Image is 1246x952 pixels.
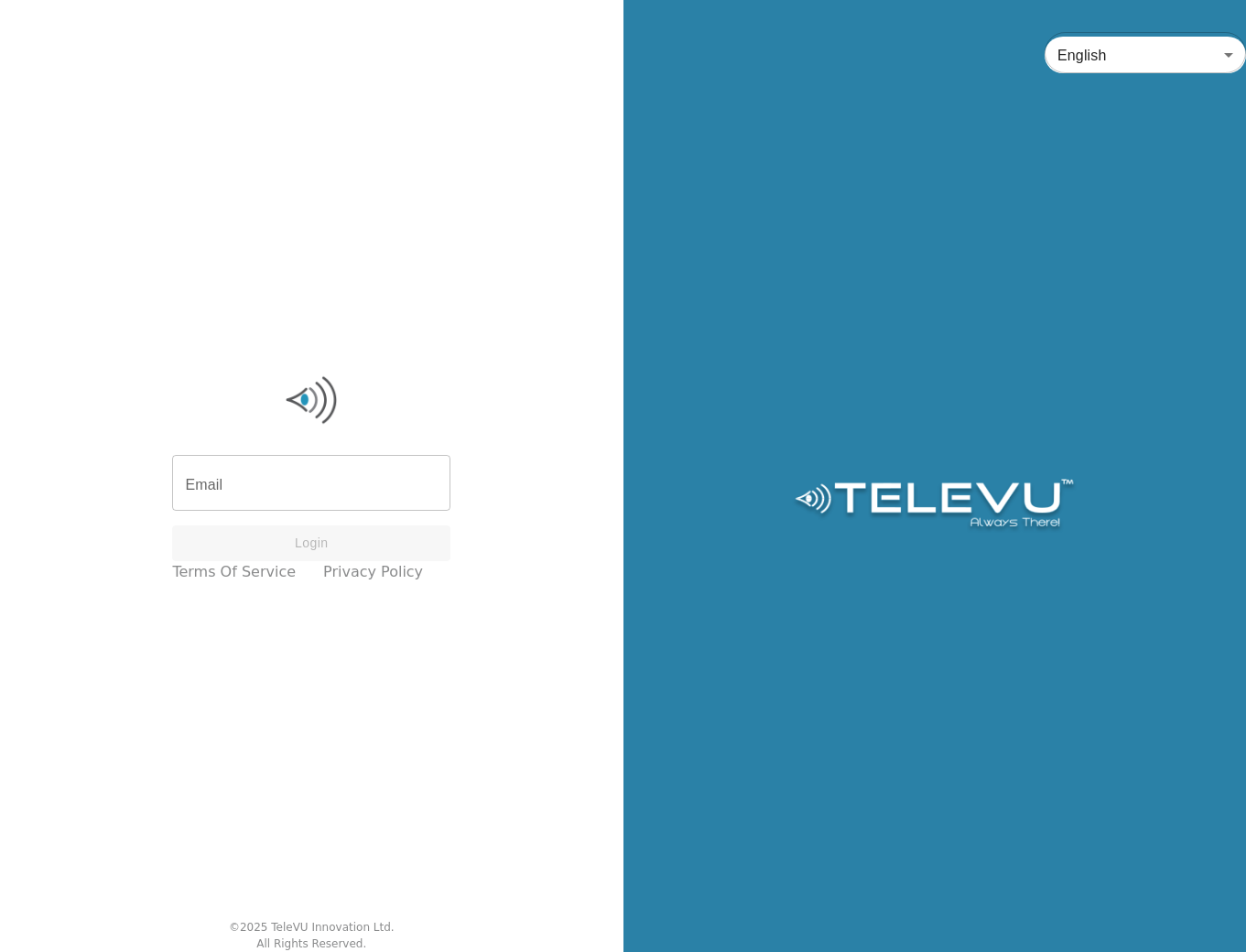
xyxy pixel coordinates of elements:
[792,479,1077,534] img: Logo
[256,936,366,952] div: All Rights Reserved.
[172,373,450,427] img: Logo
[1045,29,1246,81] div: English
[323,561,423,583] a: Privacy Policy
[229,919,395,936] div: © 2025 TeleVU Innovation Ltd.
[172,561,296,583] a: Terms of Service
